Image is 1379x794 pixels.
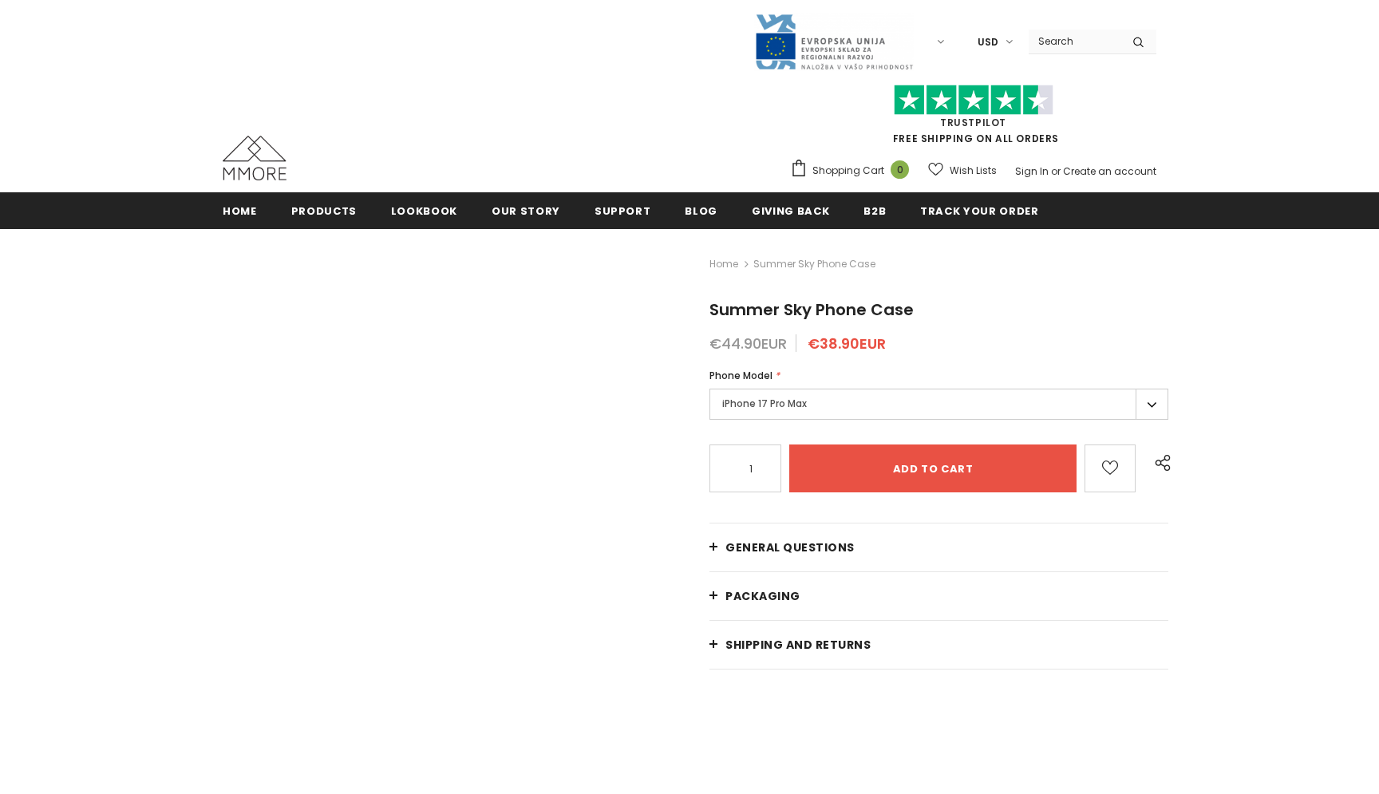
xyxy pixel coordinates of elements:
a: General Questions [709,523,1168,571]
a: Create an account [1063,164,1156,178]
span: Summer Sky Phone Case [753,255,875,274]
a: Trustpilot [940,116,1006,129]
span: Giving back [752,203,829,219]
a: support [595,192,651,228]
span: Summer Sky Phone Case [709,298,914,321]
a: Track your order [920,192,1038,228]
a: Shipping and returns [709,621,1168,669]
span: Shipping and returns [725,637,871,653]
span: PACKAGING [725,588,800,604]
span: Shopping Cart [812,163,884,179]
input: Search Site [1029,30,1120,53]
a: Blog [685,192,717,228]
a: Products [291,192,357,228]
label: iPhone 17 Pro Max [709,389,1168,420]
a: Home [223,192,257,228]
a: Shopping Cart 0 [790,159,917,183]
a: Sign In [1015,164,1049,178]
span: General Questions [725,539,855,555]
span: Lookbook [391,203,457,219]
span: USD [978,34,998,50]
span: Phone Model [709,369,772,382]
img: Trust Pilot Stars [894,85,1053,116]
span: FREE SHIPPING ON ALL ORDERS [790,92,1156,145]
span: support [595,203,651,219]
span: 0 [891,160,909,179]
span: €38.90EUR [808,334,886,354]
span: B2B [863,203,886,219]
a: Lookbook [391,192,457,228]
a: B2B [863,192,886,228]
span: Products [291,203,357,219]
span: Blog [685,203,717,219]
input: Add to cart [789,444,1077,492]
img: Javni Razpis [754,13,914,71]
span: Wish Lists [950,163,997,179]
a: Wish Lists [928,156,997,184]
a: Javni Razpis [754,34,914,48]
img: MMORE Cases [223,136,286,180]
span: Track your order [920,203,1038,219]
span: Home [223,203,257,219]
a: Giving back [752,192,829,228]
span: €44.90EUR [709,334,787,354]
a: PACKAGING [709,572,1168,620]
a: Our Story [492,192,560,228]
span: or [1051,164,1061,178]
a: Home [709,255,738,274]
span: Our Story [492,203,560,219]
